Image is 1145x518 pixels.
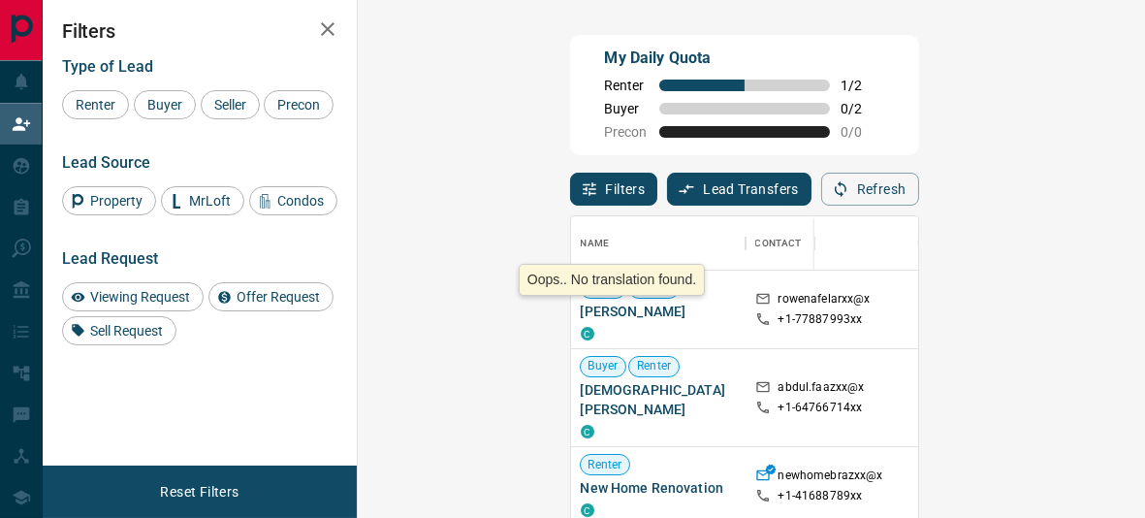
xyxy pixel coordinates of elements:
[581,302,736,321] span: [PERSON_NAME]
[62,19,337,43] h2: Filters
[667,173,811,206] button: Lead Transfers
[230,289,327,305] span: Offer Request
[147,475,251,508] button: Reset Filters
[779,379,865,400] p: abdul.faazxx@x
[581,457,630,473] span: Renter
[605,101,648,116] span: Buyer
[208,282,334,311] div: Offer Request
[69,97,122,113] span: Renter
[779,488,863,504] p: +1- 41688789xx
[270,193,331,209] span: Condos
[207,97,253,113] span: Seller
[62,186,156,215] div: Property
[842,124,884,140] span: 0 / 0
[581,478,736,498] span: New Home Renovation
[570,173,658,206] button: Filters
[62,282,204,311] div: Viewing Request
[571,216,746,271] div: Name
[182,193,238,209] span: MrLoft
[83,323,170,339] span: Sell Request
[83,193,149,209] span: Property
[779,291,871,311] p: rowenafelarxx@x
[62,153,150,172] span: Lead Source
[581,216,610,271] div: Name
[62,57,153,76] span: Type of Lead
[62,316,176,345] div: Sell Request
[779,468,883,488] p: newhomebrazxx@x
[581,503,594,517] div: condos.ca
[581,380,736,419] span: [DEMOGRAPHIC_DATA][PERSON_NAME]
[605,78,648,93] span: Renter
[62,249,158,268] span: Lead Request
[842,78,884,93] span: 1 / 2
[201,90,260,119] div: Seller
[779,400,863,416] p: +1- 64766714xx
[264,90,334,119] div: Precon
[629,279,679,296] span: Renter
[605,47,884,70] p: My Daily Quota
[605,124,648,140] span: Precon
[83,289,197,305] span: Viewing Request
[755,216,802,271] div: Contact
[62,90,129,119] div: Renter
[134,90,196,119] div: Buyer
[581,327,594,340] div: condos.ca
[249,186,337,215] div: Condos
[581,358,626,374] span: Buyer
[161,186,244,215] div: MrLoft
[270,97,327,113] span: Precon
[141,97,189,113] span: Buyer
[842,101,884,116] span: 0 / 2
[581,425,594,438] div: condos.ca
[629,358,679,374] span: Renter
[581,279,626,296] span: Buyer
[821,173,919,206] button: Refresh
[779,311,863,328] p: +1- 77887993xx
